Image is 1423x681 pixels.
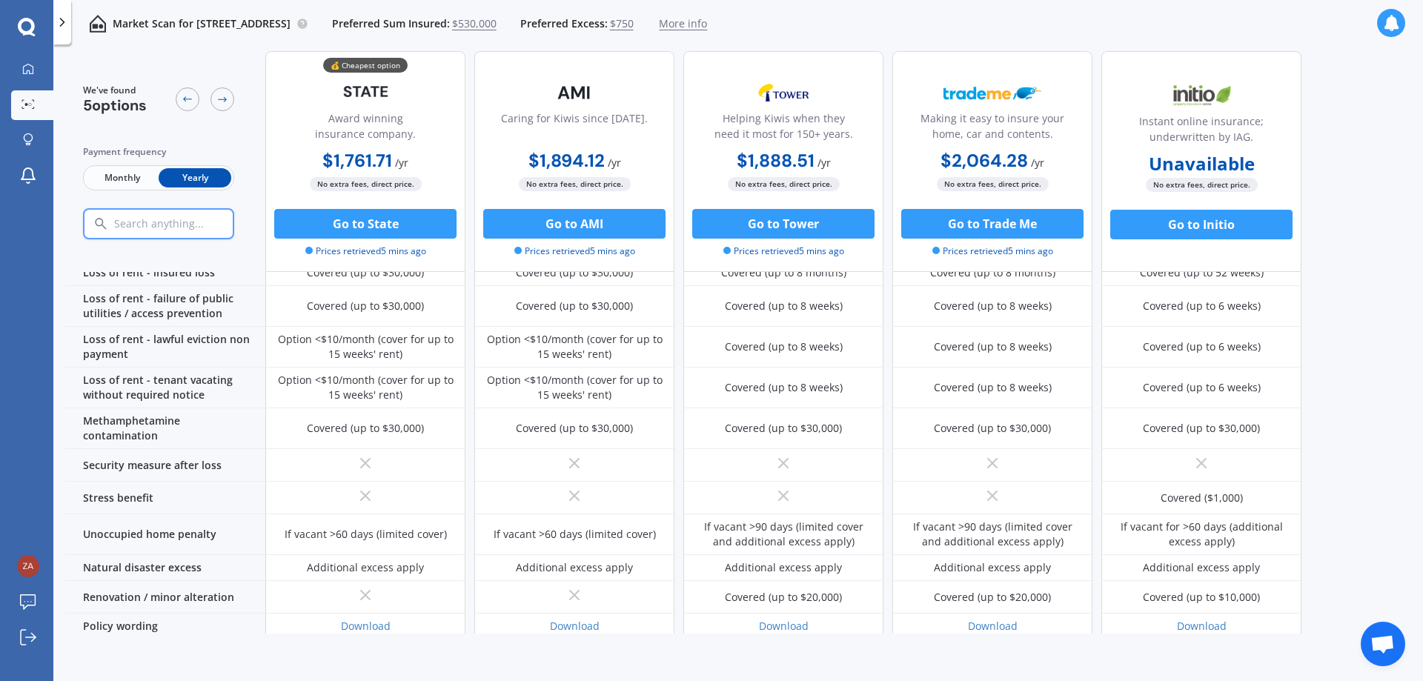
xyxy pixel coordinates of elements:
b: $1,894.12 [528,149,605,172]
div: Covered (up to 8 weeks) [725,380,843,395]
div: Option <$10/month (cover for up to 15 weeks' rent) [485,373,663,402]
span: / yr [395,156,408,170]
div: Covered (up to 8 weeks) [934,380,1052,395]
div: Covered (up to $30,000) [1143,421,1260,436]
div: Loss of rent - failure of public utilities / access prevention [65,286,265,327]
div: Helping Kiwis when they need it most for 150+ years. [696,110,871,147]
div: Stress benefit [65,482,265,514]
div: Covered (up to 52 weeks) [1140,265,1264,280]
div: Covered (up to $20,000) [725,590,842,605]
div: If vacant >90 days (limited cover and additional excess apply) [903,519,1081,549]
div: Covered (up to 8 weeks) [725,339,843,354]
span: No extra fees, direct price. [310,177,422,191]
div: Covered (up to 6 weeks) [1143,299,1261,313]
div: Covered ($1,000) [1161,491,1243,505]
div: If vacant >60 days (limited cover) [494,527,656,542]
div: Natural disaster excess [65,555,265,581]
p: Market Scan for [STREET_ADDRESS] [113,16,291,31]
div: Covered (up to 8 weeks) [725,299,843,313]
a: Download [550,619,600,633]
b: $2,064.28 [941,149,1028,172]
div: Loss of rent - lawful eviction non payment [65,327,265,368]
div: Methamphetamine contamination [65,408,265,449]
button: Go to AMI [483,209,666,239]
a: Download [968,619,1018,633]
span: Prices retrieved 5 mins ago [305,245,426,258]
div: Renovation / minor alteration [65,581,265,614]
div: 💰 Cheapest option [323,58,408,73]
img: Tower.webp [734,74,832,111]
img: Trademe.webp [943,74,1041,111]
span: Prices retrieved 5 mins ago [514,245,635,258]
span: 5 options [83,96,147,115]
input: Search anything... [113,217,265,230]
button: Go to Trade Me [901,209,1084,239]
div: Caring for Kiwis since [DATE]. [501,110,648,147]
span: More info [659,16,707,31]
span: No extra fees, direct price. [728,177,840,191]
div: Covered (up to $10,000) [1143,590,1260,605]
img: abbd4ceb0dda5257527a394eb9d0c1ea [17,555,39,577]
div: Additional excess apply [307,560,424,575]
span: / yr [608,156,621,170]
span: Monthly [86,168,159,187]
div: Covered (up to 8 weeks) [934,339,1052,354]
span: Prices retrieved 5 mins ago [723,245,844,258]
div: Additional excess apply [934,560,1051,575]
span: Preferred Excess: [520,16,608,31]
span: Yearly [159,168,231,187]
div: Making it easy to insure your home, car and contents. [905,110,1080,147]
div: Additional excess apply [516,560,633,575]
div: Loss of rent - tenant vacating without required notice [65,368,265,408]
div: Option <$10/month (cover for up to 15 weeks' rent) [485,332,663,362]
div: Open chat [1361,622,1405,666]
div: Award winning insurance company. [278,110,453,147]
div: Covered (up to $30,000) [516,265,633,280]
img: AMI-text-1.webp [525,74,623,111]
div: Security measure after loss [65,449,265,482]
div: Covered (up to $30,000) [516,421,633,436]
b: Unavailable [1149,156,1255,171]
span: $750 [610,16,634,31]
div: Covered (up to 6 weeks) [1143,339,1261,354]
span: We've found [83,84,147,97]
div: Covered (up to $30,000) [934,421,1051,436]
div: Covered (up to $30,000) [516,299,633,313]
div: Covered (up to 8 months) [930,265,1055,280]
span: $530,000 [452,16,497,31]
div: Covered (up to 8 months) [721,265,846,280]
div: Covered (up to 8 weeks) [934,299,1052,313]
div: If vacant for >60 days (additional excess apply) [1112,519,1290,549]
img: State-text-1.webp [316,74,414,109]
b: $1,761.71 [322,149,392,172]
div: Covered (up to $30,000) [307,421,424,436]
div: If vacant >60 days (limited cover) [285,527,447,542]
span: Prices retrieved 5 mins ago [932,245,1053,258]
div: Covered (up to $20,000) [934,590,1051,605]
div: Payment frequency [83,144,234,159]
div: Unoccupied home penalty [65,514,265,555]
a: Download [1177,619,1227,633]
div: If vacant >90 days (limited cover and additional excess apply) [694,519,872,549]
div: Instant online insurance; underwritten by IAG. [1114,113,1289,150]
div: Additional excess apply [725,560,842,575]
b: $1,888.51 [737,149,815,172]
img: Initio.webp [1152,77,1250,114]
span: Preferred Sum Insured: [332,16,450,31]
button: Go to State [274,209,457,239]
div: Additional excess apply [1143,560,1260,575]
div: Loss of rent - insured loss [65,260,265,286]
span: No extra fees, direct price. [1146,178,1258,192]
div: Covered (up to $30,000) [307,299,424,313]
span: / yr [1031,156,1044,170]
a: Download [341,619,391,633]
div: Option <$10/month (cover for up to 15 weeks' rent) [276,332,454,362]
span: No extra fees, direct price. [519,177,631,191]
div: Policy wording [65,614,265,640]
span: / yr [817,156,831,170]
span: No extra fees, direct price. [937,177,1049,191]
div: Covered (up to $30,000) [725,421,842,436]
button: Go to Tower [692,209,875,239]
img: home-and-contents.b802091223b8502ef2dd.svg [89,15,107,33]
a: Download [759,619,809,633]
